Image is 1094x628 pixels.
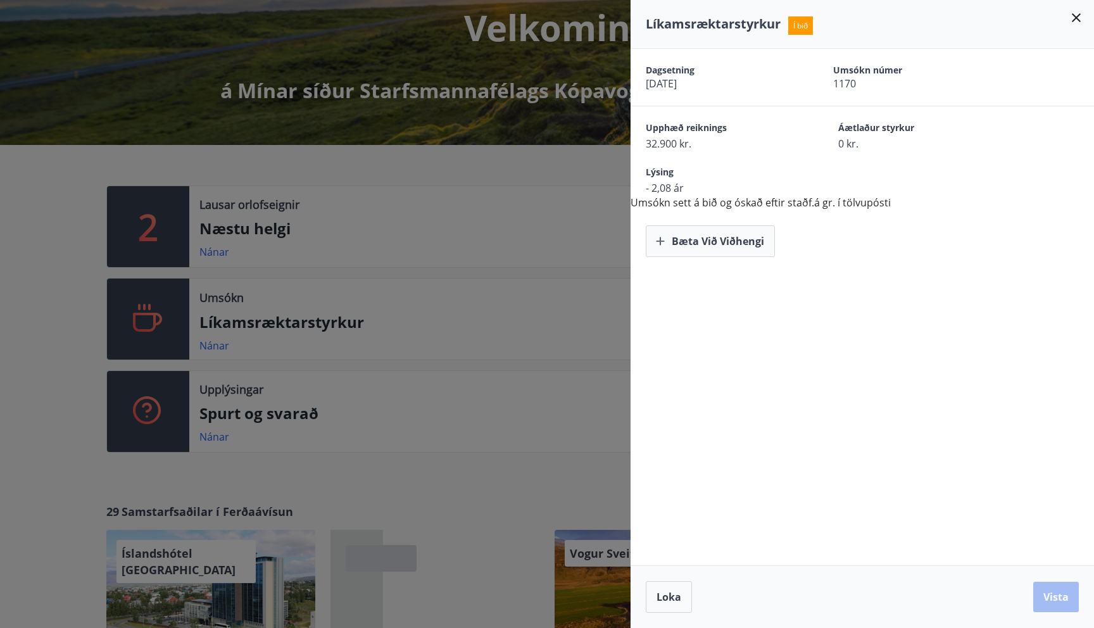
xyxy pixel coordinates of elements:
span: 1170 [833,77,976,91]
span: Dagsetning [646,64,789,77]
button: Loka [646,581,692,613]
button: Bæta við viðhengi [646,225,775,257]
span: Líkamsræktarstyrkur [646,15,781,32]
span: Lýsing [646,166,794,181]
span: Áætlaður styrkur [838,122,986,137]
span: Upphæð reiknings [646,122,794,137]
span: 32.900 kr. [646,137,794,151]
span: [DATE] [646,77,789,91]
span: Umsókn númer [833,64,976,77]
span: - 2,08 ár [646,181,794,195]
div: Umsókn sett á bið og óskað eftir staðf.á gr. í tölvupósti [631,49,1094,257]
span: Loka [657,590,681,604]
span: Í bið [788,16,813,35]
span: 0 kr. [838,137,986,151]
